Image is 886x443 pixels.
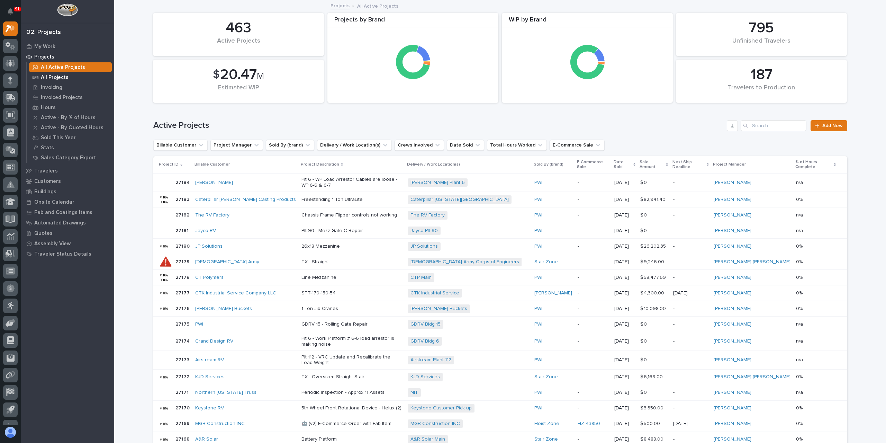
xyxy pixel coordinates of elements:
a: PWI [534,212,542,218]
a: [PERSON_NAME] [195,180,233,186]
p: [DATE] [614,275,635,281]
p: 27169 [175,419,191,427]
a: Northern [US_STATE] Truss [195,390,256,396]
tr: 2717027170 Keystone RV 5th Wheel Front Rotational Device - Helux (2)Keystone Customer Pick up PWI... [153,400,847,416]
p: All Projects [41,74,69,81]
div: Notifications91 [9,8,18,19]
a: PWI [534,405,542,411]
div: 795 [688,19,835,37]
tr: 2716927169 MGB Construction INC 🤖 (v2) E-Commerce Order with Fab ItemMGB Construction INC Hoist Z... [153,416,847,432]
a: [PERSON_NAME] [PERSON_NAME] [714,259,790,265]
p: - [578,259,609,265]
tr: 2717227172 KJD Services TX - Oversized Straight StairKJD Services Stair Zone -[DATE]$ 6,169.00$ 6... [153,369,847,385]
tr: 2717827178 CT Polymers Line MezzanineCTP Main PWI -[DATE]$ 58,477.69$ 58,477.69 -[PERSON_NAME] 0%0% [153,270,847,285]
p: - [578,321,609,327]
p: - [673,321,708,327]
p: - [578,306,609,312]
a: CT Polymers [195,275,224,281]
a: Hoist Zone [534,421,559,427]
div: Search [741,120,806,131]
a: Stats [27,143,114,152]
a: [PERSON_NAME] [714,212,751,218]
a: PWI [534,321,542,327]
a: JP Solutions [195,243,223,249]
a: KJD Services [195,374,225,380]
span: M [257,72,264,81]
a: [DEMOGRAPHIC_DATA] Army Corps of Engineers [410,259,519,265]
p: - [578,405,609,411]
p: - [578,197,609,203]
a: [PERSON_NAME] Buckets [195,306,252,312]
p: - [673,197,708,203]
p: Freestanding 1 Ton UltraLite [301,197,402,203]
a: [DEMOGRAPHIC_DATA] Army [195,259,259,265]
a: Keystone Customer Pick up [410,405,472,411]
p: Plt 6 - Work Platform # 6-6 load arrestor is making noise [301,336,402,347]
p: [DATE] [614,243,635,249]
a: Caterpillar [US_STATE][GEOGRAPHIC_DATA] [410,197,509,203]
p: $ 0 [640,388,648,396]
p: 0% [796,404,804,411]
p: [DATE] [614,390,635,396]
a: The RV Factory [195,212,229,218]
a: [PERSON_NAME] [714,290,751,296]
p: Next Ship Deadline [672,158,705,171]
a: PWI [534,197,542,203]
div: Travelers to Production [688,84,835,99]
p: - [673,436,708,442]
p: All Active Projects [41,64,85,71]
p: Active - By Quoted Hours [41,125,103,131]
a: [PERSON_NAME] [PERSON_NAME] [714,374,790,380]
div: 187 [688,66,835,83]
a: [PERSON_NAME] [714,197,751,203]
div: WIP by Brand [502,16,673,28]
p: 27178 [175,273,191,281]
p: 27181 [175,227,190,234]
p: $ 4,300.00 [640,289,666,296]
p: Plt 6 - WP Load Arrestor Cables are loose - WP 6-6 & 6-7 [301,177,402,188]
div: 463 [165,19,312,37]
button: users-avatar [3,425,18,440]
p: $ 0 [640,227,648,234]
p: Periodic Inspection - Approx 11 Assets [301,390,402,396]
a: Invoicing [27,82,114,92]
tr: 2717927179 [DEMOGRAPHIC_DATA] Army TX - Straight[DEMOGRAPHIC_DATA] Army Corps of Engineers Stair ... [153,254,847,270]
p: [DATE] [614,357,635,363]
p: 27172 [175,373,191,380]
p: 27174 [175,337,191,344]
p: TX - Oversized Straight Stair [301,374,402,380]
p: Buildings [34,189,56,195]
button: Billable Customer [153,140,208,151]
a: Active - By % of Hours [27,113,114,122]
a: Airstream Plant 112 [410,357,451,363]
a: My Work [21,41,114,52]
p: $ 8,488.00 [640,435,665,442]
a: PWI [534,390,542,396]
a: HZ 43850 [578,421,600,427]
p: Plt 90 - Mezz Gate C Repair [301,228,402,234]
p: All Active Projects [357,2,398,9]
a: CTK Industrial Service Company LLC [195,290,276,296]
div: 02. Projects [26,29,61,36]
a: Invoiced Projects [27,92,114,102]
a: The RV Factory [410,212,445,218]
p: [DATE] [614,290,635,296]
p: Automated Drawings [34,220,86,226]
p: Sold By (brand) [534,161,563,168]
a: Grand Design RV [195,338,233,344]
a: Assembly View [21,238,114,249]
p: - [578,357,609,363]
p: - [673,212,708,218]
p: TX - Straight [301,259,402,265]
p: 0% [796,273,804,281]
tr: 2717427174 Grand Design RV Plt 6 - Work Platform # 6-6 load arrestor is making noiseGDRV Bldg 6 P... [153,332,847,351]
p: 26x18 Mezzanine [301,243,402,249]
p: n/a [796,337,804,344]
p: Invoiced Projects [41,95,83,101]
p: Project ID [159,161,179,168]
p: 0% [796,195,804,203]
p: 27179 [175,258,191,265]
button: Notifications [3,4,18,19]
p: - [673,306,708,312]
div: Unfinished Travelers [688,37,835,52]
